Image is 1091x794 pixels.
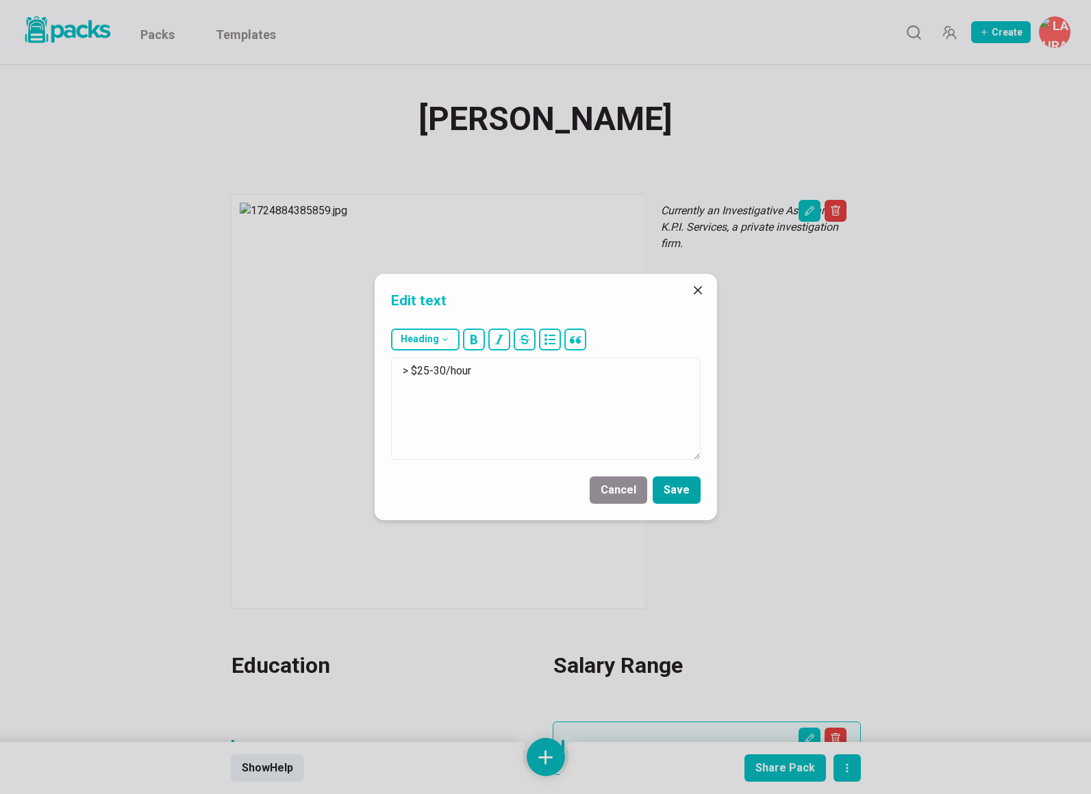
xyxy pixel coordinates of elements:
[687,279,709,301] button: Close
[653,476,701,504] button: Save
[488,329,510,350] button: italic
[590,476,647,504] button: Cancel
[463,329,485,350] button: bold
[391,329,460,350] button: Heading
[514,329,536,350] button: strikethrough
[564,329,586,350] button: block quote
[391,357,701,460] textarea: > $25-30/hour
[539,329,561,350] button: bullet
[375,274,717,322] header: Edit text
